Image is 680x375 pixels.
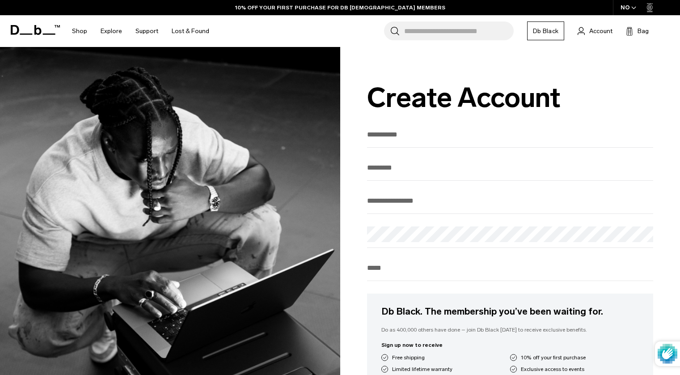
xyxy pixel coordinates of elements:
a: Lost & Found [172,15,209,47]
a: Account [578,26,612,36]
a: Shop [72,15,87,47]
a: Explore [101,15,122,47]
span: Account [589,26,612,36]
p: Do as 400,000 others have done – join Db Black [DATE] to receive exclusive benefits. [381,326,639,334]
span: Create Account [367,81,561,114]
span: Limited lifetime warranty [392,365,452,373]
a: Db Black [527,21,564,40]
span: 10% off your first purchase [521,354,586,362]
p: Sign up now to receive [381,341,639,349]
img: Protected by hCaptcha [658,341,677,366]
button: Bag [626,26,649,36]
a: Support [135,15,158,47]
a: 10% OFF YOUR FIRST PURCHASE FOR DB [DEMOGRAPHIC_DATA] MEMBERS [235,4,445,12]
span: Exclusive access to events [521,365,584,373]
span: Free shipping [392,354,425,362]
nav: Main Navigation [65,15,216,47]
span: Bag [638,26,649,36]
h4: Db Black. The membership you’ve been waiting for. [381,304,639,319]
